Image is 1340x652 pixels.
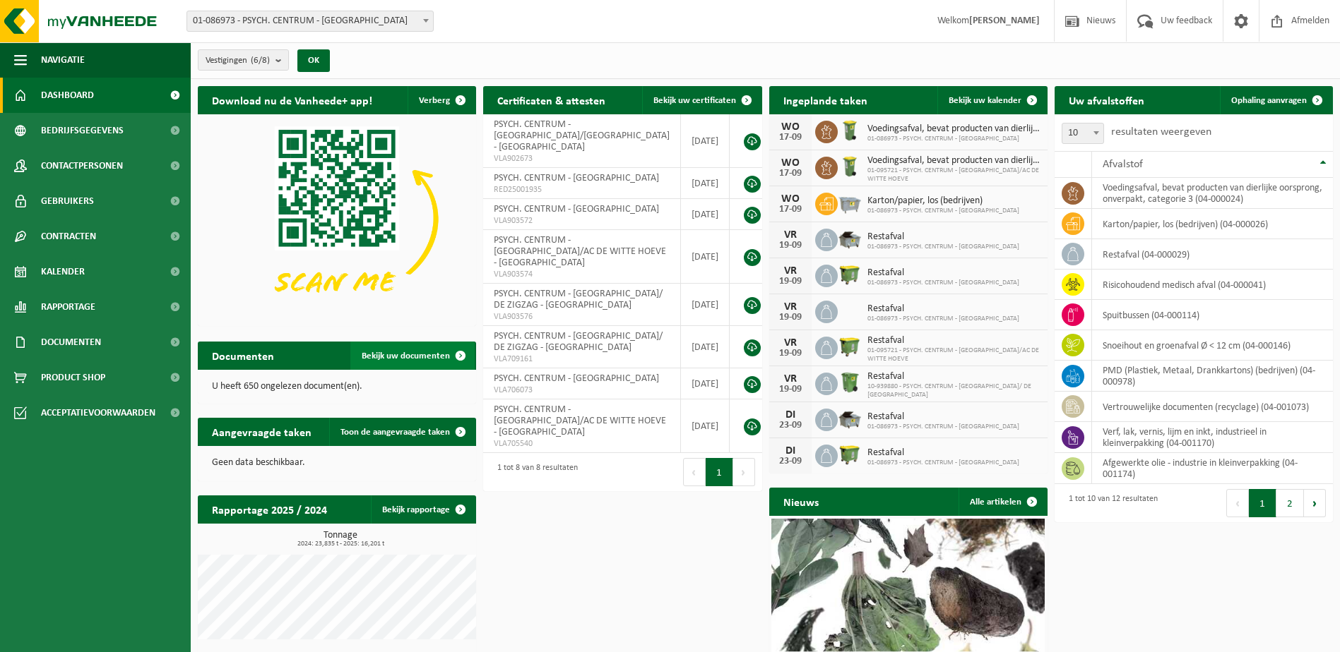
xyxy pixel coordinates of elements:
span: 01-086973 - PSYCH. CENTRUM - [GEOGRAPHIC_DATA] [867,207,1019,215]
td: spuitbussen (04-000114) [1092,300,1333,330]
h2: Uw afvalstoffen [1055,86,1158,114]
div: 1 tot 10 van 12 resultaten [1062,488,1158,519]
span: Verberg [419,96,450,105]
span: Kalender [41,254,85,289]
td: [DATE] [681,326,730,368]
span: Product Shop [41,360,105,395]
span: Restafval [867,267,1019,279]
div: 19-09 [776,349,805,358]
td: afgewerkte olie - industrie in kleinverpakking (04-001174) [1092,453,1333,484]
td: risicohoudend medisch afval (04-000041) [1092,270,1333,300]
span: Bekijk uw certificaten [653,96,736,105]
button: 2 [1276,489,1304,517]
img: WB-5000-GAL-GY-01 [838,227,862,250]
span: VLA706073 [494,385,670,396]
h2: Nieuws [769,488,833,515]
td: [DATE] [681,399,730,453]
h3: Tonnage [205,531,476,548]
div: 19-09 [776,241,805,250]
img: WB-5000-GAL-GY-01 [838,406,862,430]
span: Afvalstof [1103,159,1143,170]
span: VLA903572 [494,215,670,227]
p: Geen data beschikbaar. [212,458,462,468]
td: restafval (04-000029) [1092,239,1333,270]
td: voedingsafval, bevat producten van dierlijke oorsprong, onverpakt, categorie 3 (04-000024) [1092,178,1333,209]
td: [DATE] [681,168,730,199]
span: PSYCH. CENTRUM - [GEOGRAPHIC_DATA]/AC DE WITTE HOEVE - [GEOGRAPHIC_DATA] [494,404,666,437]
td: [DATE] [681,368,730,399]
span: VLA903574 [494,269,670,280]
a: Bekijk uw certificaten [642,86,761,114]
span: PSYCH. CENTRUM - [GEOGRAPHIC_DATA] [494,173,659,183]
h2: Documenten [198,342,288,369]
span: Voedingsafval, bevat producten van dierlijke oorsprong, onverpakt, categorie 3 [867,155,1040,167]
td: karton/papier, los (bedrijven) (04-000026) [1092,209,1333,239]
button: Previous [1226,489,1249,517]
span: PSYCH. CENTRUM - [GEOGRAPHIC_DATA]/ DE ZIGZAG - [GEOGRAPHIC_DATA] [494,331,663,353]
button: 1 [1249,489,1276,517]
span: Contracten [41,219,96,254]
td: PMD (Plastiek, Metaal, Drankkartons) (bedrijven) (04-000978) [1092,361,1333,392]
button: 1 [706,458,733,486]
span: Voedingsafval, bevat producten van dierlijke oorsprong, onverpakt, categorie 3 [867,123,1040,135]
a: Bekijk uw documenten [350,342,475,370]
h2: Download nu de Vanheede+ app! [198,86,386,114]
span: 01-086973 - PSYCH. CENTRUM - [GEOGRAPHIC_DATA] [867,279,1019,287]
span: VLA709161 [494,354,670,365]
span: Restafval [867,231,1019,243]
div: 17-09 [776,133,805,143]
button: Verberg [408,86,475,114]
span: Navigatie [41,42,85,78]
div: 17-09 [776,169,805,179]
img: Download de VHEPlus App [198,114,476,323]
span: Bekijk uw documenten [362,351,450,361]
p: U heeft 650 ongelezen document(en). [212,382,462,392]
div: VR [776,373,805,385]
td: [DATE] [681,284,730,326]
button: OK [297,49,330,72]
div: VR [776,265,805,277]
div: 19-09 [776,277,805,286]
span: PSYCH. CENTRUM - [GEOGRAPHIC_DATA]/AC DE WITTE HOEVE - [GEOGRAPHIC_DATA] [494,235,666,268]
label: resultaten weergeven [1111,126,1211,138]
div: 23-09 [776,421,805,430]
count: (6/8) [251,56,270,65]
span: 2024: 23,835 t - 2025: 16,201 t [205,541,476,548]
div: WO [776,121,805,133]
h2: Certificaten & attesten [483,86,619,114]
span: Bekijk uw kalender [949,96,1021,105]
div: 1 tot 8 van 8 resultaten [490,457,578,488]
img: WB-1100-HPE-GN-50 [838,334,862,358]
span: 01-086973 - PSYCH. CENTRUM - [GEOGRAPHIC_DATA] [867,459,1019,467]
span: Gebruikers [41,183,94,219]
button: Next [733,458,755,486]
span: PSYCH. CENTRUM - [GEOGRAPHIC_DATA] [494,204,659,215]
span: VLA903576 [494,311,670,322]
strong: [PERSON_NAME] [969,16,1040,26]
span: 01-086973 - PSYCH. CENTRUM - ST HIERONYMUS - SINT-NIKLAAS [187,11,433,31]
span: VLA705540 [494,438,670,449]
h2: Aangevraagde taken [198,418,326,445]
span: Restafval [867,411,1019,423]
img: WB-0140-HPE-GN-50 [838,155,862,179]
span: Acceptatievoorwaarden [41,395,155,430]
img: WB-1100-HPE-GN-50 [838,442,862,466]
span: 01-086973 - PSYCH. CENTRUM - [GEOGRAPHIC_DATA] [867,315,1019,323]
h2: Rapportage 2025 / 2024 [198,495,341,523]
a: Ophaling aanvragen [1220,86,1332,114]
img: WB-0140-HPE-GN-50 [838,119,862,143]
div: 19-09 [776,313,805,322]
span: Karton/papier, los (bedrijven) [867,195,1019,207]
button: Vestigingen(6/8) [198,49,289,71]
span: Ophaling aanvragen [1231,96,1307,105]
img: WB-2500-GAL-GY-01 [838,191,862,215]
td: [DATE] [681,199,730,230]
span: Restafval [867,371,1040,382]
span: VLA902673 [494,153,670,164]
span: Documenten [41,325,101,360]
div: 19-09 [776,385,805,394]
button: Next [1304,489,1326,517]
span: Contactpersonen [41,148,123,183]
span: RED25001935 [494,184,670,195]
div: VR [776,301,805,313]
